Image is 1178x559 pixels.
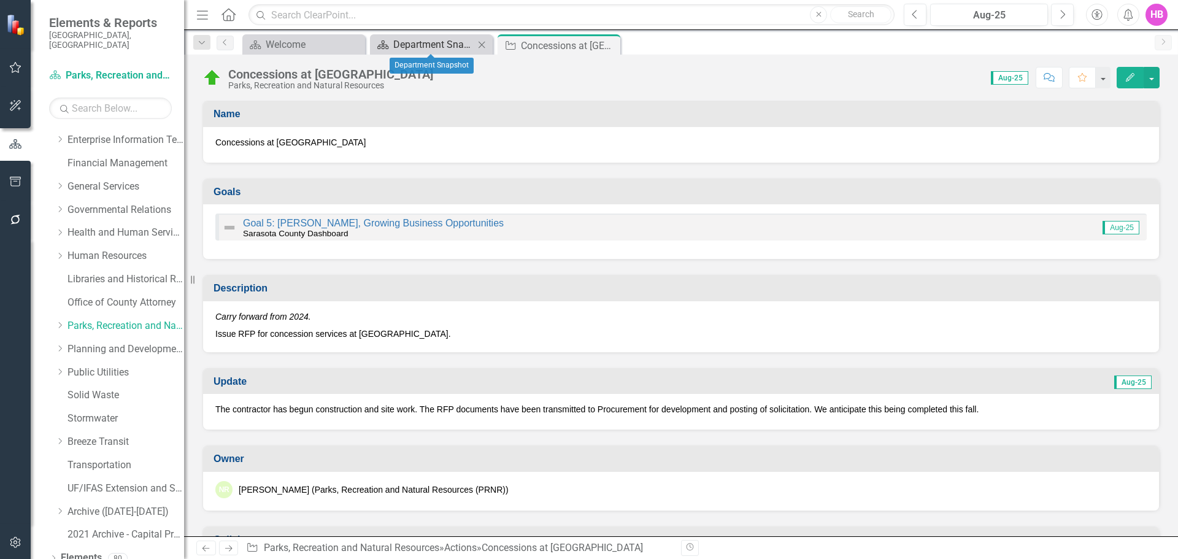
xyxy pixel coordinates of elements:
p: The contractor has begun construction and site work. The RFP documents have been transmitted to P... [215,403,1147,415]
a: Human Resources [67,249,184,263]
a: Transportation [67,458,184,472]
small: [GEOGRAPHIC_DATA], [GEOGRAPHIC_DATA] [49,30,172,50]
button: Aug-25 [930,4,1048,26]
a: Actions [444,542,477,553]
div: Department Snapshot [390,58,474,74]
div: [PERSON_NAME] (Parks, Recreation and Natural Resources (PRNR)) [239,484,509,496]
div: Welcome [266,37,362,52]
a: Parks, Recreation and Natural Resources [67,319,184,333]
a: Goal 5: [PERSON_NAME], Growing Business Opportunities [243,218,504,228]
a: Solid Waste [67,388,184,403]
div: NR [215,481,233,498]
a: Planning and Development Services [67,342,184,357]
div: Department Snapshot [393,37,474,52]
div: Parks, Recreation and Natural Resources [228,81,433,90]
span: Aug-25 [1103,221,1139,234]
a: Parks, Recreation and Natural Resources [264,542,439,553]
a: Libraries and Historical Resources [67,272,184,287]
span: Aug-25 [991,71,1028,85]
h3: Goals [214,187,1153,198]
a: Public Utilities [67,366,184,380]
div: » » [246,541,672,555]
a: UF/IFAS Extension and Sustainability [67,482,184,496]
span: Concessions at [GEOGRAPHIC_DATA] [215,136,1147,148]
button: HB [1145,4,1168,26]
a: Archive ([DATE]-[DATE]) [67,505,184,519]
input: Search ClearPoint... [248,4,895,26]
a: Parks, Recreation and Natural Resources [49,69,172,83]
h3: Description [214,283,1153,294]
a: 2021 Archive - Capital Projects [67,528,184,542]
h3: Collaborators [214,534,1153,546]
h3: Owner [214,453,1153,465]
a: Stormwater [67,412,184,426]
a: Health and Human Services [67,226,184,240]
em: Carry forward from 2024. [215,312,311,322]
div: Concessions at [GEOGRAPHIC_DATA] [228,67,433,81]
img: On Target [202,68,222,88]
a: Office of County Attorney [67,296,184,310]
span: Aug-25 [1114,376,1152,389]
a: Department Snapshot [373,37,474,52]
a: Financial Management [67,156,184,171]
img: ClearPoint Strategy [6,13,28,35]
a: Governmental Relations [67,203,184,217]
h3: Name [214,109,1153,120]
small: Sarasota County Dashboard [243,229,348,238]
div: Concessions at [GEOGRAPHIC_DATA] [521,38,617,53]
img: Not Defined [222,220,237,235]
p: Issue RFP for concession services at [GEOGRAPHIC_DATA]. [215,325,1147,340]
button: Search [830,6,891,23]
a: Breeze Transit [67,435,184,449]
span: Elements & Reports [49,15,172,30]
a: General Services [67,180,184,194]
span: Search [848,9,874,19]
div: Concessions at [GEOGRAPHIC_DATA] [482,542,643,553]
a: Enterprise Information Technology [67,133,184,147]
div: Aug-25 [934,8,1044,23]
input: Search Below... [49,98,172,119]
a: Welcome [245,37,362,52]
h3: Update [214,376,648,387]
